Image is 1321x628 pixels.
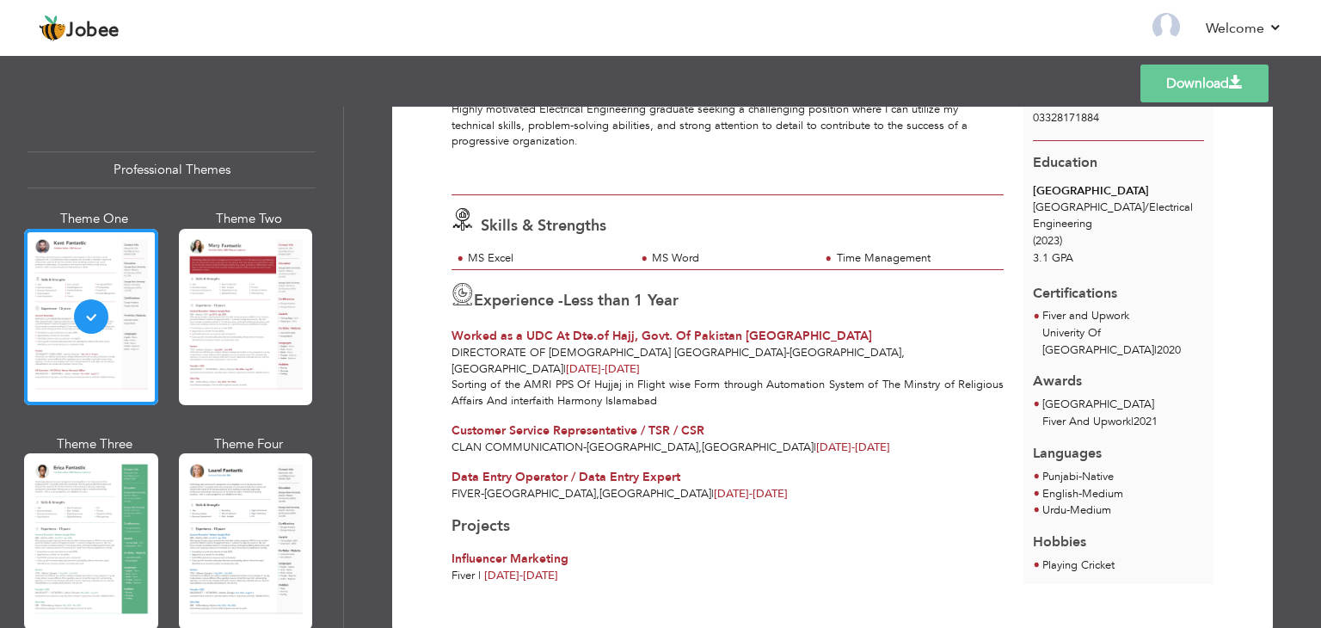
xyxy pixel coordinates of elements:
[28,151,316,188] div: Professional Themes
[1033,533,1086,551] span: Hobbies
[39,15,66,42] img: jobee.io
[1042,486,1078,502] span: English
[1042,308,1129,323] span: Fiver and Upwork
[749,486,753,502] span: -
[1042,414,1131,429] span: Fiver And Upwork
[1042,397,1154,412] span: [GEOGRAPHIC_DATA]
[452,486,481,502] span: Fiver
[1033,200,1193,231] span: [GEOGRAPHIC_DATA] Electrical Engineering
[484,486,596,502] span: [GEOGRAPHIC_DATA]
[1033,183,1204,200] div: [GEOGRAPHIC_DATA]
[1033,153,1097,172] span: Education
[1078,469,1082,484] span: -
[583,440,587,455] span: -
[786,345,790,360] span: -
[1042,557,1115,573] span: Playing Cricket
[1078,486,1082,502] span: -
[452,515,510,537] span: Projects
[851,440,855,455] span: -
[478,568,481,583] span: |
[484,568,558,583] span: [DATE] [DATE]
[587,440,698,455] span: [GEOGRAPHIC_DATA]
[714,486,788,502] span: [DATE]
[1033,250,1073,266] span: 3.1 GPA
[652,250,809,267] div: MS Word
[596,486,599,502] span: ,
[814,440,816,455] span: |
[452,551,568,567] span: Influencer Marketing
[1042,502,1123,520] li: Medium
[1042,469,1078,484] span: Punjabi
[1134,414,1158,429] span: 2021
[452,328,872,344] span: Worked as a UDC At Dte.of Hajj, Govt. Of Pakistan [GEOGRAPHIC_DATA]
[816,440,855,455] span: [DATE]
[481,486,484,502] span: -
[702,440,814,455] span: [GEOGRAPHIC_DATA]
[452,469,680,485] span: Data Entry Operator / Data Entry Expert
[1033,110,1099,126] span: 03328171884
[837,250,994,267] div: Time Management
[901,345,905,360] span: ,
[442,377,1014,409] div: Sorting of the AMRI PPS Of Hujjaj in Flight wise Form through Automation System of The Minstry of...
[474,290,563,311] span: Experience -
[1206,18,1282,39] a: Welcome
[39,15,120,42] a: Jobee
[1152,13,1180,40] img: Profile Img
[1131,414,1134,429] span: |
[563,361,566,377] span: |
[1033,271,1117,304] span: Certifications
[711,486,714,502] span: |
[66,22,120,40] span: Jobee
[1154,342,1157,358] span: |
[714,486,753,502] span: [DATE]
[1066,502,1070,518] span: -
[1042,486,1123,503] li: Medium
[182,210,316,228] div: Theme Two
[452,422,704,439] span: Customer Service Representative / TSR / CSR
[28,435,162,453] div: Theme Three
[1042,502,1066,518] span: Urdu
[1033,233,1062,249] span: (2023)
[1033,359,1082,391] span: Awards
[566,361,640,377] span: [DATE]
[452,102,1004,182] div: Highly motivated Electrical Engineering graduate seeking a challenging position where I can utili...
[599,486,711,502] span: [GEOGRAPHIC_DATA]
[1042,325,1204,360] p: Univerity Of [GEOGRAPHIC_DATA] 2020
[601,361,605,377] span: -
[452,345,786,360] span: Directorate Of [DEMOGRAPHIC_DATA] [GEOGRAPHIC_DATA]
[698,440,702,455] span: ,
[28,210,162,228] div: Theme One
[519,568,523,583] span: -
[481,215,606,237] span: Skills & Strengths
[182,435,316,453] div: Theme Four
[1042,469,1114,486] li: Native
[816,440,890,455] span: [DATE]
[790,345,901,360] span: [GEOGRAPHIC_DATA]
[1033,431,1102,464] span: Languages
[563,290,679,312] label: Less than 1 Year
[566,361,605,377] span: [DATE]
[1140,65,1269,102] a: Download
[468,250,625,267] div: MS Excel
[1145,200,1149,215] span: /
[452,440,583,455] span: Clan Communication
[452,361,563,377] span: [GEOGRAPHIC_DATA]
[452,568,475,583] span: Fiver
